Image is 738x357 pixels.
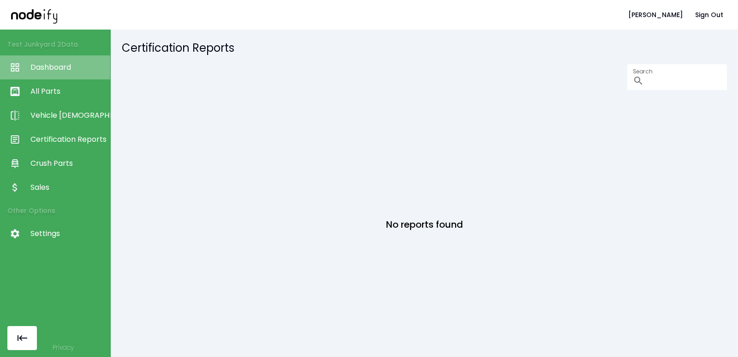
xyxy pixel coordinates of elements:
[53,343,74,352] a: Privacy
[30,86,106,97] span: All Parts
[30,110,106,121] span: Vehicle [DEMOGRAPHIC_DATA]
[30,134,106,145] span: Certification Reports
[30,182,106,193] span: Sales
[30,228,106,239] span: Settings
[625,6,687,24] button: [PERSON_NAME]
[30,62,106,73] span: Dashboard
[11,6,57,23] img: nodeify
[122,41,727,55] h5: Certification Reports
[122,218,727,231] div: No reports found
[633,67,652,75] label: Search
[691,6,727,24] button: Sign Out
[30,158,106,169] span: Crush Parts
